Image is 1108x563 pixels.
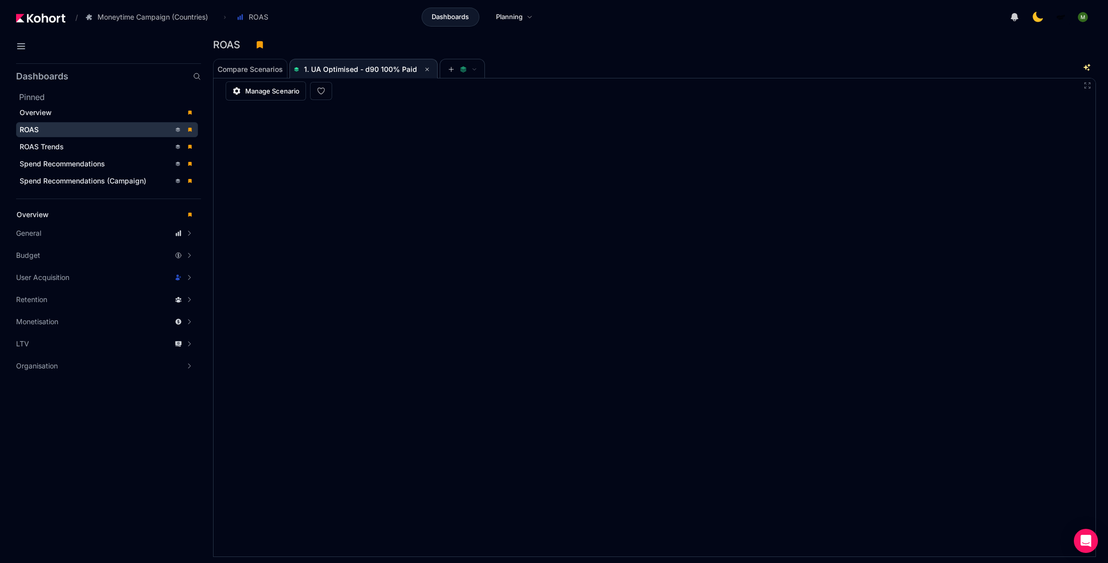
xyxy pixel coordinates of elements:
[1083,81,1091,89] button: Fullscreen
[16,250,40,260] span: Budget
[19,91,201,103] h2: Pinned
[1074,529,1098,553] div: Open Intercom Messenger
[304,65,417,73] span: 1. UA Optimised - d90 100% Paid
[16,156,198,171] a: Spend Recommendations
[20,176,146,185] span: Spend Recommendations (Campaign)
[485,8,543,27] a: Planning
[16,317,58,327] span: Monetisation
[97,12,208,22] span: Moneytime Campaign (Countries)
[422,8,479,27] a: Dashboards
[16,272,69,283] span: User Acquisition
[245,86,299,96] span: Manage Scenario
[222,13,228,21] span: ›
[16,361,58,371] span: Organisation
[20,159,105,168] span: Spend Recommendations
[16,105,198,120] a: Overview
[20,142,64,151] span: ROAS Trends
[496,12,523,22] span: Planning
[16,72,68,81] h2: Dashboards
[1056,12,1066,22] img: logo_MoneyTimeLogo_1_20250619094856634230.png
[432,12,469,22] span: Dashboards
[20,125,39,134] span: ROAS
[16,122,198,137] a: ROAS
[16,14,65,23] img: Kohort logo
[226,81,306,101] a: Manage Scenario
[67,12,78,23] span: /
[16,295,47,305] span: Retention
[16,228,41,238] span: General
[249,12,268,22] span: ROAS
[16,339,29,349] span: LTV
[13,207,198,222] a: Overview
[213,40,246,50] h3: ROAS
[80,9,219,26] button: Moneytime Campaign (Countries)
[20,108,52,117] span: Overview
[16,173,198,189] a: Spend Recommendations (Campaign)
[17,210,49,219] span: Overview
[16,139,198,154] a: ROAS Trends
[218,66,283,73] span: Compare Scenarios
[231,9,279,26] button: ROAS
